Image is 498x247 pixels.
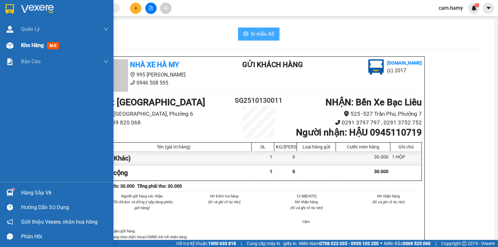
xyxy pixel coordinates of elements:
div: Loại hàng gửi [299,144,334,149]
img: warehouse-icon [6,26,13,33]
li: 0946 508 595 [96,79,216,87]
div: Hàng sắp về [21,188,109,198]
li: 12:58[DATE] [273,193,340,199]
div: 1 HỘP [390,151,421,166]
span: printer [243,31,248,37]
span: down [103,27,109,32]
b: [DOMAIN_NAME] [387,60,422,65]
b: Chưa cước : 30.000 [96,183,135,189]
img: warehouse-icon [6,42,13,49]
div: Ghi chú [392,144,420,149]
li: 0291 3797 797 , 0291 3752 752 [286,118,422,127]
span: environment [344,111,349,116]
span: Báo cáo [21,57,41,65]
span: Quản Lý [21,25,40,33]
b: GỬI : [GEOGRAPHIC_DATA] [3,41,113,51]
b: GỬI : [GEOGRAPHIC_DATA] [96,97,205,108]
span: ⚪️ [380,242,382,245]
div: KG/[PERSON_NAME] [276,144,295,149]
span: cam.hamy [433,4,468,12]
li: 995 [PERSON_NAME] [3,14,124,22]
div: Hướng dẫn sử dụng [21,203,109,212]
div: SL [253,144,272,149]
span: mới [47,42,59,49]
span: file-add [148,6,153,10]
b: Nhà Xe Hà My [130,61,179,69]
button: plus [130,3,141,14]
span: | [435,240,436,247]
img: logo-vxr [6,4,14,14]
i: (Kí và ghi rõ họ tên) [208,200,240,204]
li: NV nhận hàng [355,193,422,199]
span: Hỗ trợ kỹ thuật: [176,240,236,247]
strong: 0708 023 035 - 0935 103 250 [319,241,379,246]
sup: 1 [475,3,479,7]
div: 30.000 [336,151,390,166]
span: phone [130,80,135,85]
span: Cung cấp máy in - giấy in: [247,240,297,247]
b: Tổng phải thu: 30.000 [137,183,182,189]
span: 0 [292,169,295,174]
span: aim [163,6,168,10]
li: 0946 508 595 [3,22,124,30]
sup: 1 [12,188,14,190]
button: aim [160,3,172,14]
b: NHẬN : Bến Xe Bạc Liêu [326,97,422,108]
li: 974 [GEOGRAPHIC_DATA], Phường 6 [96,110,231,118]
span: Kho hàng [21,42,44,48]
span: plus [134,6,138,10]
h2: SG2510130011 [231,95,286,106]
div: Phản hồi [21,232,109,241]
li: 525 -527 Trần Phú, Phường 7 [286,110,422,118]
span: notification [7,219,13,225]
button: file-add [145,3,157,14]
li: NV nhận hàng [273,199,340,205]
li: NV kiểm tra hàng [191,193,258,199]
li: (c) 2017 [387,66,422,75]
span: caret-down [486,5,492,11]
b: Gửi khách hàng [242,61,303,69]
li: 02839 820 068 [96,118,231,127]
img: logo.jpg [368,59,384,75]
li: Cẩm [273,219,340,225]
div: Cước món hàng [338,144,388,149]
div: Tên (giá trị hàng) [98,144,250,149]
span: question-circle [7,204,13,210]
button: caret-down [483,3,494,14]
span: down [103,59,109,64]
span: phone [335,120,340,125]
div: (TT) (Khác) [96,151,252,166]
span: 1 [476,3,478,7]
strong: 0369 525 060 [403,241,431,246]
span: | [241,240,242,247]
span: environment [130,72,135,77]
img: warehouse-icon [6,189,13,196]
img: solution-icon [6,58,13,65]
i: (Kí và ghi rõ họ tên) [372,200,405,204]
span: 30.000 [374,169,388,174]
img: icon-new-feature [471,5,477,11]
span: In mẫu A5 [251,30,274,38]
span: Miền Nam [299,240,379,247]
div: 0 [274,151,297,166]
strong: 1900 633 818 [208,241,236,246]
i: Vui lòng mang theo điện thoại/CMND khi tới nhận hàng [96,235,186,239]
i: (Tôi đã đọc và đồng ý nộp dung phiếu gửi hàng) [112,200,172,210]
i: (Kí và ghi rõ họ tên) [290,206,323,210]
span: copyright [462,241,467,246]
span: Miền Bắc [384,240,431,247]
span: message [7,233,13,240]
span: 1 [270,169,272,174]
div: 1 [252,151,274,166]
b: Nhà Xe Hà My [37,4,86,12]
li: 995 [PERSON_NAME] [96,71,216,79]
b: Người nhận : HẬU 0945110719 [296,127,422,138]
li: Người gửi hàng xác nhận [109,193,175,199]
span: Giới thiệu Vexere, nhận hoa hồng [21,218,98,226]
span: phone [37,24,42,29]
span: environment [37,16,42,21]
button: printerIn mẫu A5 [238,28,279,41]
